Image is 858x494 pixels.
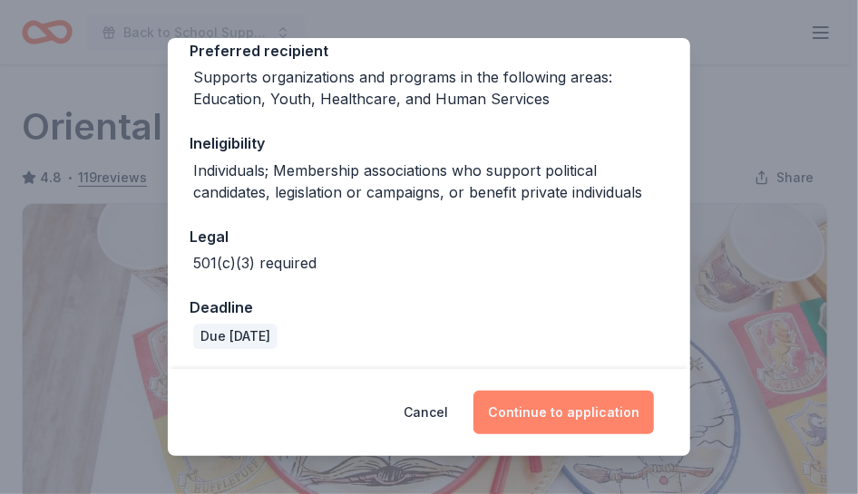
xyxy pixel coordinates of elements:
div: Due [DATE] [193,324,278,349]
div: Ineligibility [190,131,668,155]
button: Continue to application [473,391,654,434]
div: Legal [190,225,668,248]
button: Cancel [404,391,448,434]
div: Individuals; Membership associations who support political candidates, legislation or campaigns, ... [193,160,668,203]
div: Preferred recipient [190,39,668,63]
div: 501(c)(3) required [193,252,317,274]
div: Supports organizations and programs in the following areas: Education, Youth, Healthcare, and Hum... [193,66,668,110]
div: Deadline [190,295,668,319]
